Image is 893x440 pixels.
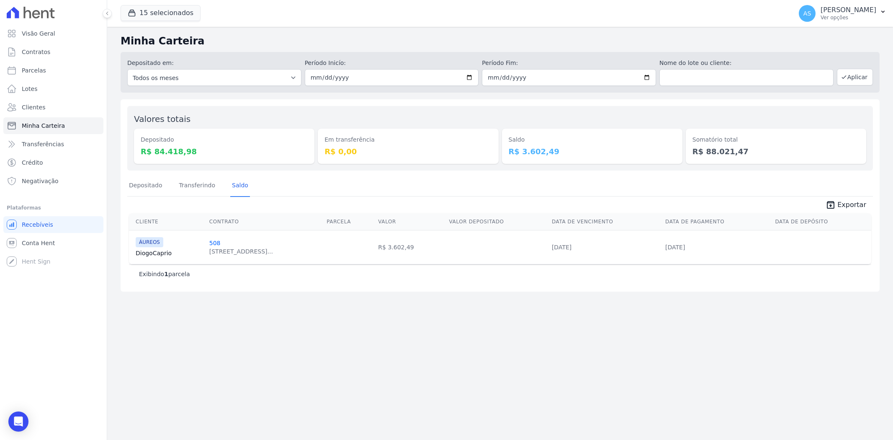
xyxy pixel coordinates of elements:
a: DiogoCaprio [136,249,203,257]
a: Transferindo [178,175,217,197]
label: Período Inicío: [305,59,479,67]
b: 1 [164,271,168,277]
dd: R$ 0,00 [324,146,492,157]
i: unarchive [826,200,836,210]
dt: Somatório total [692,135,860,144]
span: Transferências [22,140,64,148]
a: Saldo [230,175,250,197]
h2: Minha Carteira [121,34,880,49]
dd: R$ 84.418,98 [141,146,308,157]
a: Contratos [3,44,103,60]
a: Lotes [3,80,103,97]
span: Visão Geral [22,29,55,38]
button: 15 selecionados [121,5,201,21]
a: Clientes [3,99,103,116]
p: Ver opções [821,14,876,21]
button: AS [PERSON_NAME] Ver opções [792,2,893,25]
span: Contratos [22,48,50,56]
span: Clientes [22,103,45,111]
th: Data de Vencimento [548,213,662,230]
span: Recebíveis [22,220,53,229]
button: Aplicar [837,69,873,85]
p: Exibindo parcela [139,270,190,278]
label: Período Fim: [482,59,656,67]
label: Valores totais [134,114,190,124]
a: unarchive Exportar [819,200,873,212]
dd: R$ 3.602,49 [509,146,676,157]
label: Depositado em: [127,60,174,66]
th: Data de Pagamento [662,213,772,230]
th: Parcela [323,213,375,230]
th: Valor Depositado [446,213,548,230]
span: Lotes [22,85,38,93]
label: Nome do lote ou cliente: [659,59,834,67]
a: Negativação [3,173,103,189]
div: Open Intercom Messenger [8,412,28,432]
span: Exportar [837,200,866,210]
p: [PERSON_NAME] [821,6,876,14]
span: Negativação [22,177,59,185]
a: Transferências [3,136,103,153]
span: Parcelas [22,66,46,75]
a: 508 [209,240,221,246]
dd: R$ 88.021,47 [692,146,860,157]
dt: Depositado [141,135,308,144]
span: Minha Carteira [22,122,65,130]
td: R$ 3.602,49 [375,230,445,264]
th: Contrato [206,213,324,230]
a: [DATE] [552,244,571,251]
dt: Em transferência [324,135,492,144]
span: Conta Hent [22,239,55,247]
a: [DATE] [665,244,685,251]
th: Valor [375,213,445,230]
a: Parcelas [3,62,103,79]
a: Visão Geral [3,25,103,42]
div: Plataformas [7,203,100,213]
span: AS [803,10,811,16]
a: Crédito [3,154,103,171]
th: Data de Depósito [772,213,871,230]
a: Conta Hent [3,235,103,251]
th: Cliente [129,213,206,230]
a: Depositado [127,175,164,197]
div: [STREET_ADDRESS]... [209,247,273,256]
a: Minha Carteira [3,117,103,134]
span: Crédito [22,158,43,167]
dt: Saldo [509,135,676,144]
span: ÁUREOS [136,237,163,247]
a: Recebíveis [3,216,103,233]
